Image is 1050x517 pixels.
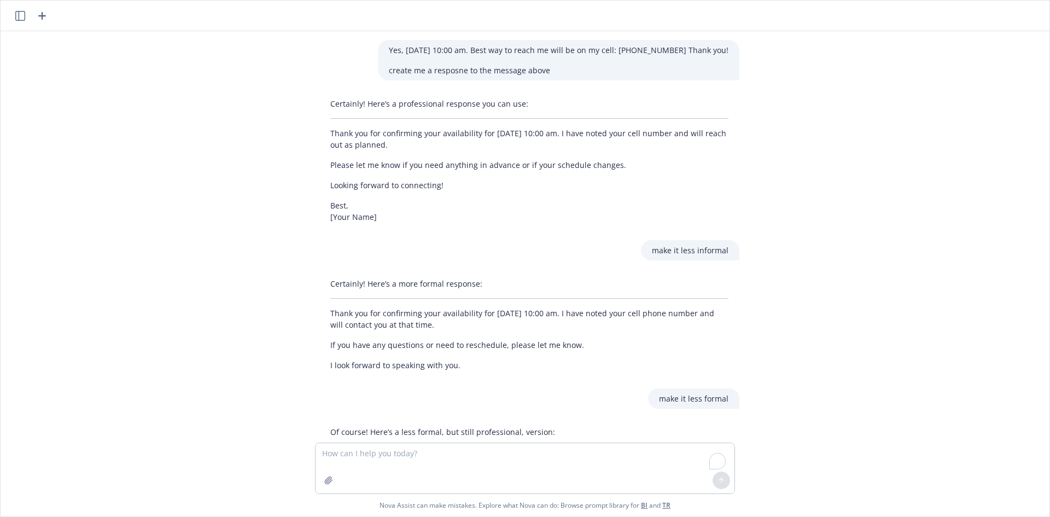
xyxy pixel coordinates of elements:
[330,307,728,330] p: Thank you for confirming your availability for [DATE] 10:00 am. I have noted your cell phone numb...
[316,443,734,493] textarea: To enrich screen reader interactions, please activate Accessibility in Grammarly extension settings
[662,501,670,510] a: TR
[652,245,728,256] p: make it less informal
[330,426,728,438] p: Of course! Here’s a less formal, but still professional, version:
[330,98,728,109] p: Certainly! Here’s a professional response you can use:
[330,127,728,150] p: Thank you for confirming your availability for [DATE] 10:00 am. I have noted your cell number and...
[380,494,670,516] span: Nova Assist can make mistakes. Explore what Nova can do: Browse prompt library for and
[389,44,728,56] p: Yes, [DATE] 10:00 am. Best way to reach me will be on my cell: [PHONE_NUMBER] Thank you!
[330,159,728,171] p: Please let me know if you need anything in advance or if your schedule changes.
[330,278,728,289] p: Certainly! Here’s a more formal response:
[389,65,728,76] p: create me a resposne to the message above
[330,339,728,351] p: If you have any questions or need to reschedule, please let me know.
[330,359,728,371] p: I look forward to speaking with you.
[659,393,728,404] p: make it less formal
[641,501,647,510] a: BI
[330,200,728,223] p: Best, [Your Name]
[330,179,728,191] p: Looking forward to connecting!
